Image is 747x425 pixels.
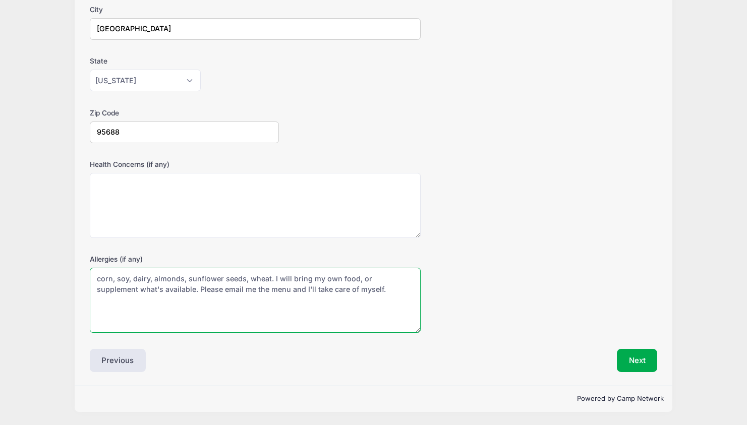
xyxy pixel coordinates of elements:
[90,349,146,372] button: Previous
[617,349,658,372] button: Next
[90,122,279,143] input: xxxxx
[90,254,279,264] label: Allergies (if any)
[90,5,279,15] label: City
[83,394,664,404] p: Powered by Camp Network
[90,159,279,169] label: Health Concerns (if any)
[90,56,279,66] label: State
[90,108,279,118] label: Zip Code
